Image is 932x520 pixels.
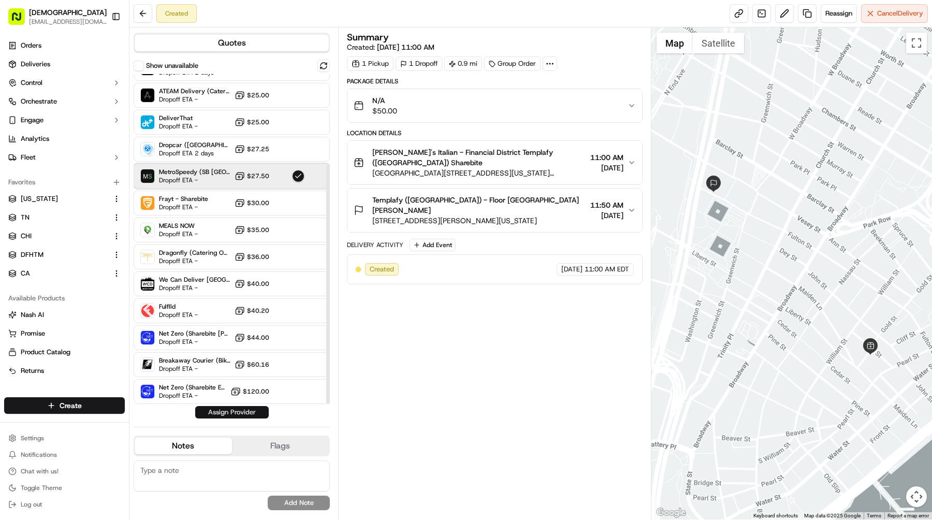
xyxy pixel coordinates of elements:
[159,149,230,157] span: Dropoff ETA 2 days
[347,89,642,122] button: N/A$50.00
[247,91,269,99] span: $25.00
[21,269,30,278] span: CA
[159,176,230,184] span: Dropoff ETA -
[230,386,269,397] button: $120.00
[247,145,269,153] span: $27.25
[347,141,642,184] button: [PERSON_NAME]'s Italian - Financial District Templafy ([GEOGRAPHIC_DATA]) Sharebite[GEOGRAPHIC_DA...
[247,118,269,126] span: $25.00
[247,280,269,288] span: $40.00
[4,247,125,263] button: DFHTM
[10,99,29,118] img: 1736555255976-a54dd68f-1ca7-489b-9aae-adbdc363a1c4
[4,265,125,282] button: CA
[821,4,857,23] button: Reassign
[370,265,394,274] span: Created
[247,334,269,342] span: $44.00
[235,279,269,289] button: $40.00
[6,199,83,218] a: 📗Knowledge Base
[141,142,154,156] img: Dropcar (NYC 1)
[654,506,688,519] img: Google
[29,7,107,18] button: [DEMOGRAPHIC_DATA]
[141,358,154,371] img: Breakaway Courier (Bikes - hourly)
[4,397,125,414] button: Create
[657,33,693,53] button: Show street map
[235,144,269,154] button: $27.25
[4,37,125,54] a: Orders
[8,194,108,204] a: [US_STATE]
[141,223,154,237] img: MEALS NOW
[21,60,50,69] span: Deliveries
[22,99,40,118] img: 1724597045416-56b7ee45-8013-43a0-a6f9-03cb97ddad50
[98,204,166,214] span: API Documentation
[396,56,442,71] div: 1 Dropoff
[347,77,643,85] div: Package Details
[159,141,230,149] span: Dropcar ([GEOGRAPHIC_DATA] 1)
[8,269,108,278] a: CA
[21,194,58,204] span: [US_STATE]
[906,486,927,507] button: Map camera controls
[867,513,881,518] a: Terms (opens in new tab)
[372,106,397,116] span: $50.00
[159,87,230,95] span: ATEAM Delivery (Catering)
[21,97,57,106] span: Orchestrate
[21,451,57,459] span: Notifications
[141,115,154,129] img: DeliverThat
[141,331,154,344] img: Net Zero (Sharebite Walker)
[4,209,125,226] button: TN
[804,513,861,518] span: Map data ©2025 Google
[21,213,30,222] span: TN
[372,147,586,168] span: [PERSON_NAME]'s Italian - Financial District Templafy ([GEOGRAPHIC_DATA]) Sharebite
[141,304,154,317] img: Fulflld
[159,365,230,373] span: Dropoff ETA -
[8,250,108,259] a: DFHTM
[141,169,154,183] img: MetroSpeedy (SB NYC)
[10,205,19,213] div: 📗
[161,133,188,145] button: See all
[135,35,329,51] button: Quotes
[141,385,154,398] img: Net Zero (Sharebite E-Bike)
[347,33,389,42] h3: Summary
[159,122,198,131] span: Dropoff ETA -
[10,151,27,167] img: Klarizel Pensader
[8,348,121,357] a: Product Catalog
[159,230,198,238] span: Dropoff ETA -
[159,249,230,257] span: Dragonfly (Catering Onfleet)
[590,152,623,163] span: 11:00 AM
[29,18,107,26] button: [EMAIL_ADDRESS][DOMAIN_NAME]
[590,210,623,221] span: [DATE]
[585,265,629,274] span: 11:00 AM EDT
[159,168,230,176] span: MetroSpeedy (SB [GEOGRAPHIC_DATA])
[141,89,154,102] img: ATEAM Delivery (Catering)
[176,102,188,114] button: Start new chat
[47,99,170,109] div: Start new chat
[887,513,929,518] a: Report a map error
[47,109,142,118] div: We're available if you need us!
[21,153,36,162] span: Fleet
[693,33,744,53] button: Show satellite imagery
[484,56,541,71] div: Group Order
[247,199,269,207] span: $30.00
[4,228,125,244] button: CHI
[4,307,125,323] button: Nash AI
[444,56,482,71] div: 0.9 mi
[877,9,923,18] span: Cancel Delivery
[88,205,96,213] div: 💻
[235,117,269,127] button: $25.00
[8,329,121,338] a: Promise
[825,9,852,18] span: Reassign
[27,67,186,78] input: Got a question? Start typing here...
[146,61,198,70] label: Show unavailable
[21,500,42,509] span: Log out
[4,191,125,207] button: [US_STATE]
[4,447,125,462] button: Notifications
[141,277,154,291] img: We Can Deliver Boston
[60,400,82,411] span: Create
[372,95,397,106] span: N/A
[21,329,45,338] span: Promise
[159,203,208,211] span: Dropoff ETA -
[906,33,927,53] button: Toggle fullscreen view
[4,149,125,166] button: Fleet
[861,4,928,23] button: CancelDelivery
[4,325,125,342] button: Promise
[235,225,269,235] button: $35.00
[21,250,43,259] span: DFHTM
